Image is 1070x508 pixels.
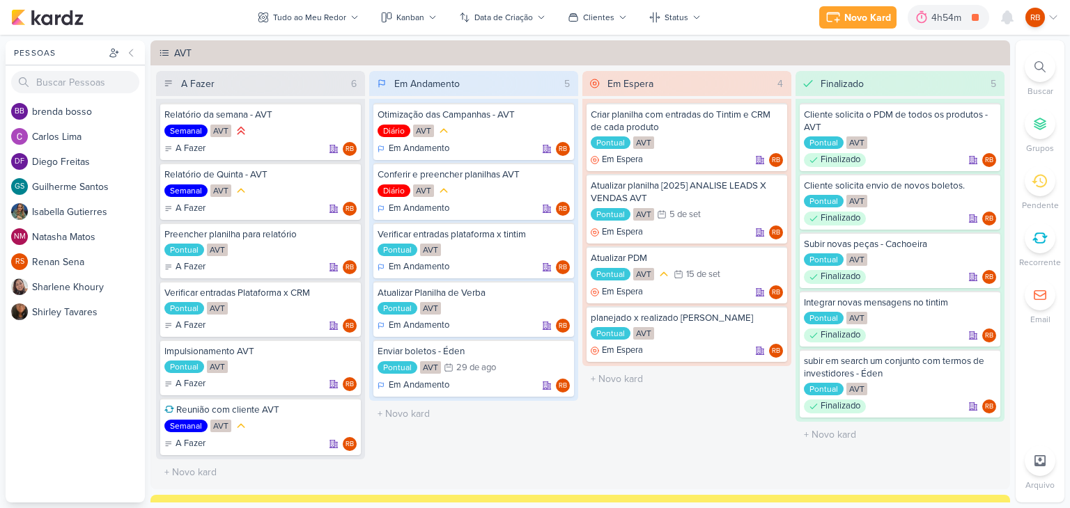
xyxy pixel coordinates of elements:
div: AVT [846,195,867,207]
p: bb [15,108,24,116]
p: A Fazer [176,437,206,451]
p: RB [985,157,993,164]
div: Preencher planilha para relatório [164,228,357,241]
p: RB [346,206,354,213]
p: Recorrente [1019,256,1061,269]
p: Em Andamento [389,319,449,333]
div: Rogerio Bispo [556,202,570,216]
div: S h a r l e n e K h o u r y [32,280,145,294]
div: Rogerio Bispo [343,142,357,156]
div: A Fazer [164,142,206,156]
div: 5 [559,77,575,91]
p: Em Andamento [389,202,449,216]
div: Pontual [591,136,630,149]
div: Em Espera [607,77,653,91]
div: Responsável: Rogerio Bispo [556,319,570,333]
p: Em Espera [602,153,643,167]
div: Responsável: Rogerio Bispo [769,153,783,167]
p: Finalizado [821,270,860,284]
div: Atualizar PDM [591,252,783,264]
p: Em Andamento [389,142,449,156]
p: NM [14,233,26,241]
div: AVT [413,125,434,137]
img: Isabella Gutierres [11,203,28,220]
div: AVT [420,244,441,256]
div: Responsável: Rogerio Bispo [769,285,783,299]
div: Rogerio Bispo [982,153,996,167]
div: A Fazer [181,77,215,91]
div: Responsável: Rogerio Bispo [982,153,996,167]
div: Em Andamento [378,142,449,156]
div: Responsável: Rogerio Bispo [982,212,996,225]
p: Em Espera [602,285,643,299]
div: Finalizado [804,153,866,167]
div: Pontual [378,244,417,256]
div: Rogerio Bispo [556,142,570,156]
div: Em Andamento [394,77,460,91]
p: Em Andamento [389,379,449,392]
div: Pontual [804,383,844,395]
p: Finalizado [821,399,860,413]
button: Novo Kard [819,6,897,29]
div: Rogerio Bispo [556,319,570,333]
p: Em Espera [602,225,643,239]
p: RB [346,323,354,330]
div: Responsável: Rogerio Bispo [343,437,357,451]
div: AVT [420,302,441,315]
div: Prioridade Alta [234,124,248,138]
div: AVT [846,383,867,395]
div: Subir novas peças - Cachoeira [804,238,996,251]
div: Rogerio Bispo [556,260,570,274]
div: A Fazer [164,260,206,274]
div: Prioridade Média [657,267,671,281]
div: Prioridade Média [234,184,248,198]
div: 6 [346,77,362,91]
div: C a r l o s L i m a [32,129,145,144]
p: Buscar [1028,85,1053,97]
p: RB [772,348,780,355]
div: AVT [633,268,654,280]
input: + Novo kard [585,369,789,389]
div: Rogerio Bispo [343,260,357,274]
p: RS [15,258,24,266]
div: Guilherme Santos [11,178,28,195]
div: I s a b e l l a G u t i e r r e s [32,205,145,219]
div: AVT [210,420,231,432]
div: Rogerio Bispo [982,270,996,284]
div: Pessoas [11,47,106,59]
p: RB [772,157,780,164]
div: Relatório de Quinta - AVT [164,168,357,181]
div: Responsável: Rogerio Bispo [343,142,357,156]
div: Responsável: Rogerio Bispo [343,260,357,274]
div: Rogerio Bispo [982,212,996,225]
div: A Fazer [164,319,206,333]
p: RB [985,216,993,223]
div: Finalizado [804,270,866,284]
div: N a t a s h a M a t o s [32,230,145,244]
div: Rogerio Bispo [343,202,357,216]
div: Pontual [804,136,844,149]
p: A Fazer [176,377,206,391]
div: Em Andamento [378,202,449,216]
div: Responsável: Rogerio Bispo [343,202,357,216]
img: Carlos Lima [11,128,28,145]
div: Otimização das Campanhas - AVT [378,109,570,121]
div: Responsável: Rogerio Bispo [343,377,357,391]
input: Buscar Pessoas [11,71,139,93]
div: Semanal [164,420,208,432]
div: Rogerio Bispo [769,225,783,239]
div: Pontual [378,361,417,374]
div: Em Espera [591,285,643,299]
div: R e n a n S e n a [32,255,145,269]
p: RB [346,146,354,153]
div: Responsável: Rogerio Bispo [556,260,570,274]
p: RB [346,381,354,388]
p: Finalizado [821,328,860,342]
p: RB [772,289,780,296]
div: planejado x realizado Éden [591,312,783,324]
p: A Fazer [176,142,206,156]
div: A Fazer [164,437,206,451]
p: RB [346,441,354,448]
p: RB [1030,11,1041,24]
div: Rogerio Bispo [982,399,996,413]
